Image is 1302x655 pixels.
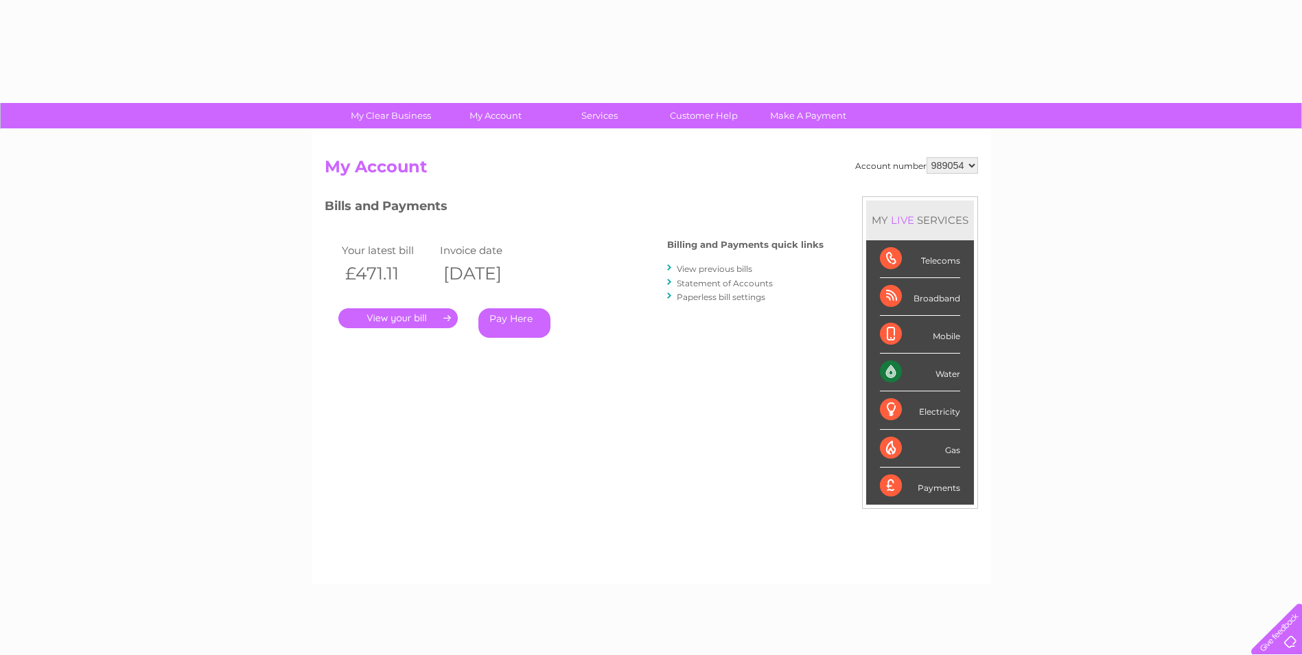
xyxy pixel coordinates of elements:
[437,260,535,288] th: [DATE]
[752,103,865,128] a: Make A Payment
[677,292,765,302] a: Paperless bill settings
[338,308,458,328] a: .
[437,241,535,260] td: Invoice date
[880,316,960,354] div: Mobile
[880,278,960,316] div: Broadband
[439,103,552,128] a: My Account
[888,214,917,227] div: LIVE
[325,196,824,220] h3: Bills and Payments
[677,278,773,288] a: Statement of Accounts
[667,240,824,250] h4: Billing and Payments quick links
[334,103,447,128] a: My Clear Business
[880,468,960,505] div: Payments
[880,391,960,429] div: Electricity
[478,308,550,338] a: Pay Here
[880,354,960,391] div: Water
[543,103,656,128] a: Services
[677,264,752,274] a: View previous bills
[325,157,978,183] h2: My Account
[880,430,960,468] div: Gas
[338,260,437,288] th: £471.11
[880,240,960,278] div: Telecoms
[338,241,437,260] td: Your latest bill
[647,103,760,128] a: Customer Help
[866,200,974,240] div: MY SERVICES
[855,157,978,174] div: Account number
